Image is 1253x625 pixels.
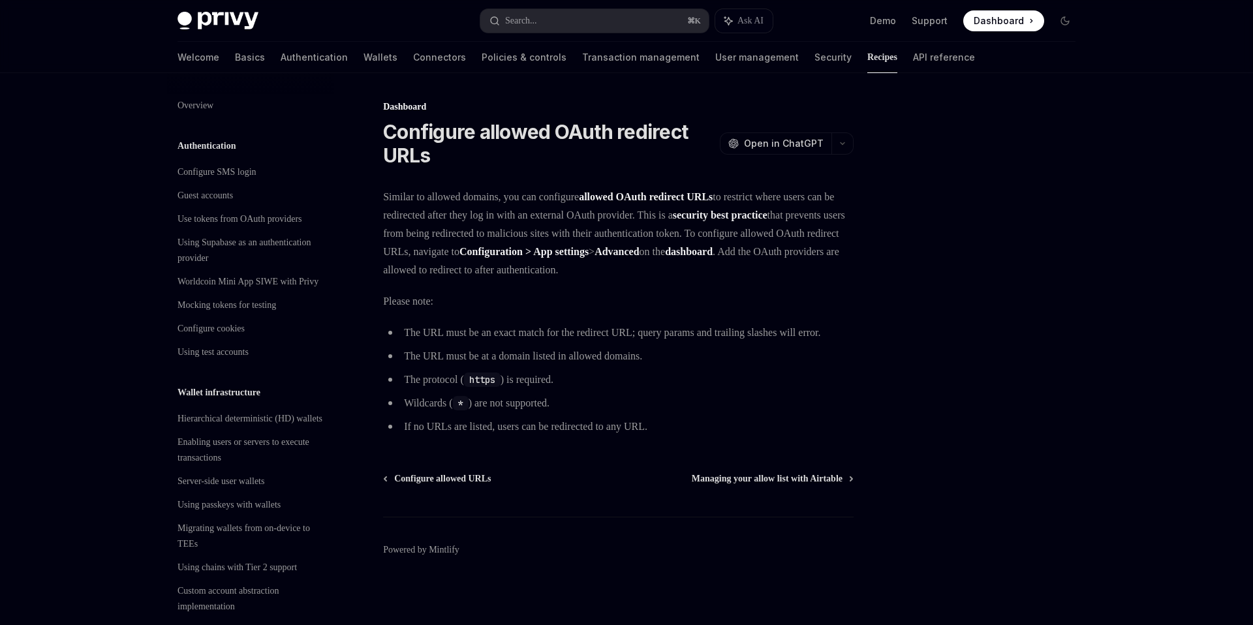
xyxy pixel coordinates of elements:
[167,556,334,579] a: Using chains with Tier 2 support
[579,191,713,202] strong: allowed OAuth redirect URLs
[383,543,459,556] a: Powered by Mintlify
[178,321,245,337] div: Configure cookies
[178,98,213,114] div: Overview
[364,42,397,73] a: Wallets
[178,583,326,615] div: Custom account abstraction implementation
[178,297,276,313] div: Mocking tokens for testing
[464,373,501,387] code: https
[167,341,334,364] a: Using test accounts
[167,317,334,341] a: Configure cookies
[870,14,896,27] a: Demo
[167,470,334,493] a: Server-side user wallets
[167,579,334,618] a: Custom account abstraction implementation
[715,9,773,33] button: Ask AI
[281,42,348,73] a: Authentication
[974,14,1024,27] span: Dashboard
[178,188,233,204] div: Guest accounts
[178,235,326,266] div: Using Supabase as an authentication provider
[383,324,854,342] li: The URL must be an exact match for the redirect URL; query params and trailing slashes will error.
[692,472,843,485] span: Managing your allow list with Airtable
[814,42,852,73] a: Security
[178,211,302,227] div: Use tokens from OAuth providers
[720,132,831,155] button: Open in ChatGPT
[913,42,975,73] a: API reference
[178,42,219,73] a: Welcome
[167,294,334,317] a: Mocking tokens for testing
[715,42,799,73] a: User management
[383,418,854,436] li: If no URLs are listed, users can be redirected to any URL.
[178,164,256,180] div: Configure SMS login
[167,517,334,556] a: Migrating wallets from on-device to TEEs
[167,94,334,117] a: Overview
[178,138,236,154] h5: Authentication
[167,431,334,470] a: Enabling users or servers to execute transactions
[744,137,824,150] span: Open in ChatGPT
[673,209,767,221] strong: security best practice
[912,14,948,27] a: Support
[178,12,258,30] img: dark logo
[167,270,334,294] a: Worldcoin Mini App SIWE with Privy
[383,371,854,389] li: The protocol ( ) is required.
[167,231,334,270] a: Using Supabase as an authentication provider
[867,42,897,73] a: Recipes
[582,42,700,73] a: Transaction management
[167,160,334,184] a: Configure SMS login
[413,42,466,73] a: Connectors
[167,184,334,207] a: Guest accounts
[383,347,854,365] li: The URL must be at a domain listed in allowed domains.
[178,434,326,466] div: Enabling users or servers to execute transactions
[178,411,322,427] div: Hierarchical deterministic (HD) wallets
[595,246,639,257] strong: Advanced
[178,497,281,513] div: Using passkeys with wallets
[167,407,334,431] a: Hierarchical deterministic (HD) wallets
[178,385,260,401] h5: Wallet infrastructure
[459,246,589,257] strong: Configuration > App settings
[692,472,852,485] a: Managing your allow list with Airtable
[963,10,1044,31] a: Dashboard
[384,472,491,485] a: Configure allowed URLs
[383,120,715,167] h1: Configure allowed OAuth redirect URLs
[383,100,854,114] div: Dashboard
[167,493,334,517] a: Using passkeys with wallets
[167,207,334,231] a: Use tokens from OAuth providers
[178,521,326,552] div: Migrating wallets from on-device to TEEs
[737,14,764,27] span: Ask AI
[178,560,297,575] div: Using chains with Tier 2 support
[394,472,491,485] span: Configure allowed URLs
[1055,10,1075,31] button: Toggle dark mode
[178,474,264,489] div: Server-side user wallets
[687,16,701,26] span: ⌘ K
[383,394,854,412] li: Wildcards ( ) are not supported.
[480,9,709,33] button: Search...⌘K
[383,188,854,279] span: Similar to allowed domains, you can configure to restrict where users can be redirected after the...
[383,292,854,311] span: Please note:
[505,13,537,29] div: Search...
[178,274,318,290] div: Worldcoin Mini App SIWE with Privy
[482,42,566,73] a: Policies & controls
[665,246,713,258] a: dashboard
[178,344,249,360] div: Using test accounts
[235,42,265,73] a: Basics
